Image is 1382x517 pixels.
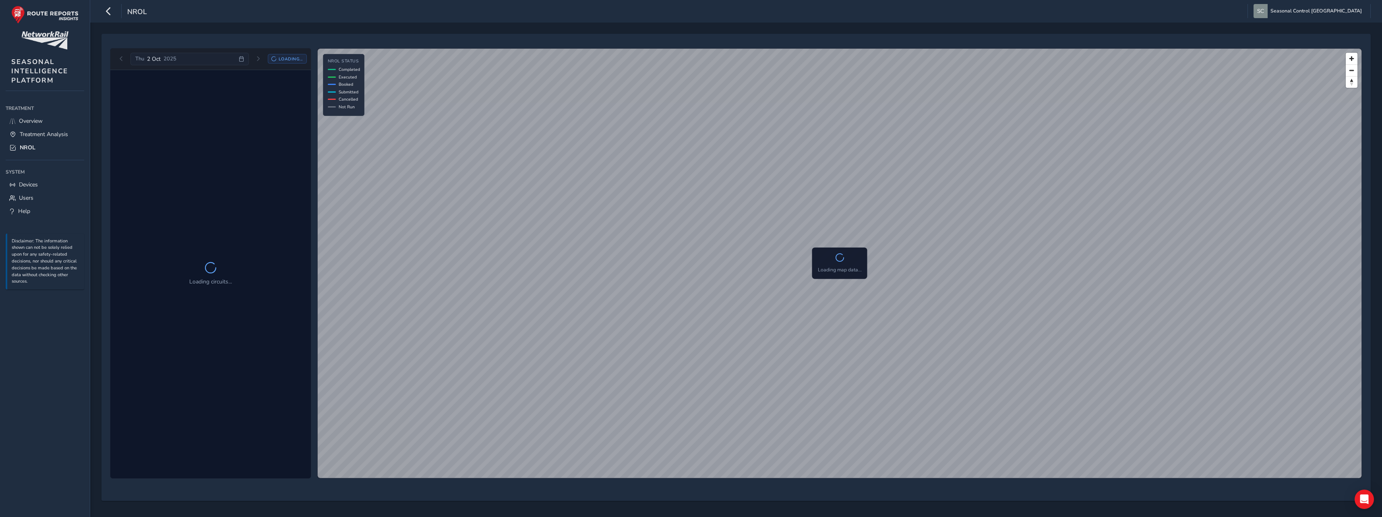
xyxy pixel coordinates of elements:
[18,207,30,215] span: Help
[339,104,355,110] span: Not Run
[20,130,68,138] span: Treatment Analysis
[1254,4,1268,18] img: diamond-layout
[339,66,360,72] span: Completed
[318,49,1361,478] canvas: Map
[6,166,84,178] div: System
[6,141,84,154] a: NROL
[147,55,161,63] span: 2 Oct
[21,31,68,50] img: customer logo
[19,117,43,125] span: Overview
[1346,53,1357,64] button: Zoom in
[11,6,79,24] img: rr logo
[12,238,80,285] p: Disclaimer: The information shown can not be solely relied upon for any safety-related decisions,...
[1270,4,1362,18] span: Seasonal Control [GEOGRAPHIC_DATA]
[279,56,303,62] span: Loading...
[11,57,68,85] span: SEASONAL INTELLIGENCE PLATFORM
[6,178,84,191] a: Devices
[189,277,232,286] p: Loading circuits...
[339,74,357,80] span: Executed
[163,55,176,62] span: 2025
[135,55,144,62] span: Thu
[1254,4,1365,18] button: Seasonal Control [GEOGRAPHIC_DATA]
[20,144,35,151] span: NROL
[1346,64,1357,76] button: Zoom out
[6,191,84,205] a: Users
[1346,76,1357,88] button: Reset bearing to north
[6,128,84,141] a: Treatment Analysis
[339,81,353,87] span: Booked
[328,59,360,64] h4: NROL Status
[1355,490,1374,509] div: Open Intercom Messenger
[127,7,147,18] span: NROL
[339,96,358,102] span: Cancelled
[6,114,84,128] a: Overview
[6,102,84,114] div: Treatment
[818,266,862,273] p: Loading map data...
[19,194,33,202] span: Users
[6,205,84,218] a: Help
[19,181,38,188] span: Devices
[339,89,358,95] span: Submitted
